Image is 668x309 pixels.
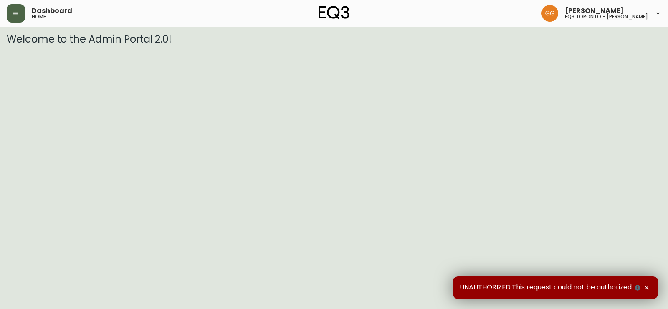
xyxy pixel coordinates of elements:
[541,5,558,22] img: dbfc93a9366efef7dcc9a31eef4d00a7
[32,8,72,14] span: Dashboard
[319,6,349,19] img: logo
[7,33,661,45] h3: Welcome to the Admin Portal 2.0!
[460,283,642,292] span: UNAUTHORIZED:This request could not be authorized.
[565,14,648,19] h5: eq3 toronto - [PERSON_NAME]
[565,8,624,14] span: [PERSON_NAME]
[32,14,46,19] h5: home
